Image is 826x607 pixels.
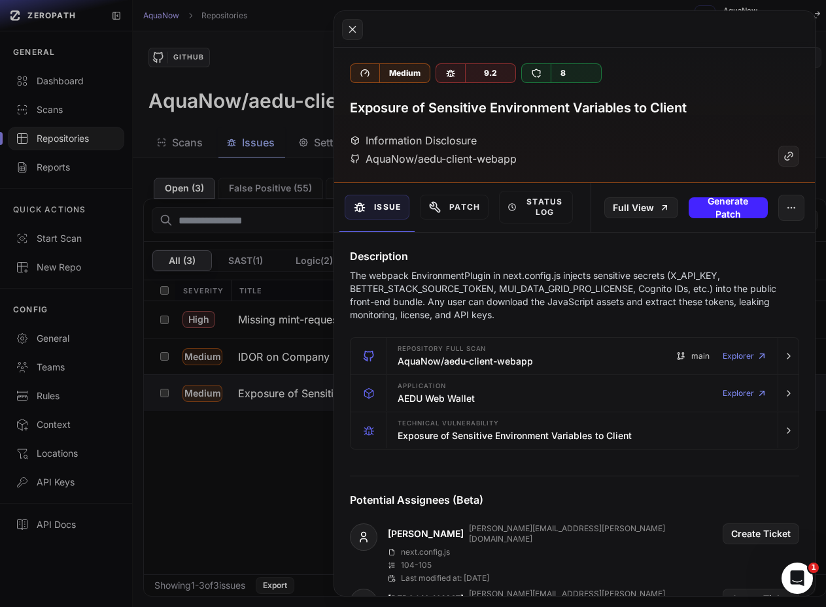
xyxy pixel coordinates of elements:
[398,420,499,427] span: Technical Vulnerability
[388,527,464,540] a: [PERSON_NAME]
[604,197,678,218] a: Full View
[398,429,632,442] h3: Exposure of Sensitive Environment Variables to Client
[723,523,799,544] button: Create Ticket
[351,375,799,412] button: Application AEDU Web Wallet Explorer
[689,197,768,218] button: Generate Patch
[469,523,712,544] p: [PERSON_NAME][EMAIL_ADDRESS][PERSON_NAME][DOMAIN_NAME]
[401,547,450,557] p: next.config.js
[782,563,813,594] iframe: Intercom live chat
[401,573,489,583] p: Last modified at: [DATE]
[499,191,573,223] button: Status Log
[398,355,533,368] h3: AquaNow/aedu-client-webapp
[691,351,710,361] span: main
[420,195,489,220] button: Patch
[351,412,799,449] button: Technical Vulnerability Exposure of Sensitive Environment Variables to Client
[350,248,799,264] h4: Description
[398,346,486,352] span: Repository Full scan
[350,269,799,321] p: The webpack EnvironmentPlugin in next.config.js injects sensitive secrets (X_API_KEY, BETTER_STAC...
[723,343,767,369] a: Explorer
[350,492,799,508] h4: Potential Assignees (Beta)
[808,563,819,573] span: 1
[398,392,475,405] h3: AEDU Web Wallet
[723,380,767,406] a: Explorer
[398,383,446,389] span: Application
[345,195,409,220] button: Issue
[388,593,464,606] a: [PERSON_NAME]
[350,151,517,167] div: AquaNow/aedu-client-webapp
[401,560,432,570] p: 104 - 105
[351,338,799,374] button: Repository Full scan AquaNow/aedu-client-webapp main Explorer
